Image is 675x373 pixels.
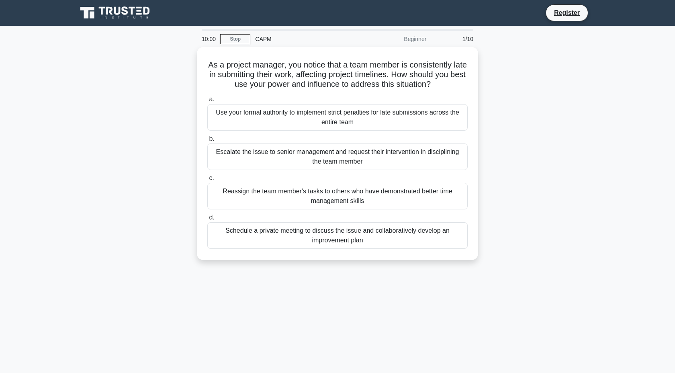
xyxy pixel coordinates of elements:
[209,214,214,221] span: d.
[250,31,361,47] div: CAPM
[207,222,468,249] div: Schedule a private meeting to discuss the issue and collaboratively develop an improvement plan
[361,31,431,47] div: Beginner
[207,183,468,209] div: Reassign the team member's tasks to others who have demonstrated better time management skills
[220,34,250,44] a: Stop
[207,143,468,170] div: Escalate the issue to senior management and request their intervention in disciplining the team m...
[209,174,214,181] span: c.
[209,96,214,102] span: a.
[197,31,220,47] div: 10:00
[207,104,468,131] div: Use your formal authority to implement strict penalties for late submissions across the entire team
[209,135,214,142] span: b.
[207,60,468,90] h5: As a project manager, you notice that a team member is consistently late in submitting their work...
[549,8,585,18] a: Register
[431,31,478,47] div: 1/10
